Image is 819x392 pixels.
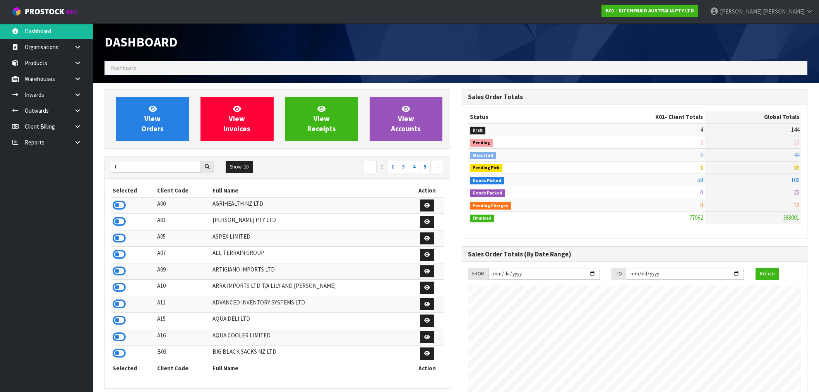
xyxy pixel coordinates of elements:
[783,214,799,221] span: 383001
[307,104,336,133] span: View Receipts
[794,139,799,146] span: 12
[211,296,410,313] td: ADVANCED INVENTORY SYSTEMS LTD
[700,201,703,209] span: 0
[398,161,409,173] a: 3
[211,280,410,296] td: ARRA IMPORTS LTD T/A LILY AND [PERSON_NAME]
[370,97,442,141] a: ViewAccounts
[470,152,496,160] span: Allocated
[468,93,801,101] h3: Sales Order Totals
[470,177,504,185] span: Goods Picked
[794,201,799,209] span: 12
[285,97,358,141] a: ViewReceipts
[791,176,799,184] span: 106
[410,184,444,197] th: Action
[155,263,211,280] td: A09
[155,197,211,214] td: A00
[606,7,694,14] strong: K01 - KITCHENAID AUSTRALIA PTY LTD
[655,113,665,120] span: K01
[141,104,164,133] span: View Orders
[700,139,703,146] span: 2
[794,151,799,158] span: 44
[376,161,387,173] a: 1
[223,104,250,133] span: View Invoices
[468,111,578,123] th: Status
[155,313,211,329] td: A15
[111,184,155,197] th: Selected
[430,161,444,173] a: →
[105,34,178,50] span: Dashboard
[700,189,703,196] span: 0
[226,161,253,173] button: Show: 10
[420,161,431,173] a: 5
[391,104,421,133] span: View Accounts
[211,346,410,362] td: BIG BLACK SACKS NZ LTD
[410,362,444,374] th: Action
[689,214,703,221] span: 77962
[211,230,410,247] td: ASPEX LIMITED
[200,97,273,141] a: ViewInvoices
[612,268,626,280] div: TO
[578,111,705,123] th: - Client Totals
[211,247,410,263] td: ALL TERRAIN GROUP
[409,161,420,173] a: 4
[756,268,779,280] button: Refresh
[66,9,78,16] small: WMS
[700,126,703,133] span: 4
[470,164,502,172] span: Pending Pick
[110,64,137,72] span: Dashboard
[155,329,211,346] td: A16
[211,184,410,197] th: Full Name
[111,362,155,374] th: Selected
[794,189,799,196] span: 22
[211,197,410,214] td: AGRIHEALTH NZ LTD
[211,263,410,280] td: ARTIGIANO IMPORTS LTD
[155,230,211,247] td: A05
[155,346,211,362] td: B03
[155,280,211,296] td: A10
[763,8,805,15] span: [PERSON_NAME]
[700,151,703,158] span: 0
[468,268,488,280] div: FROM
[363,161,377,173] a: ←
[470,127,485,134] span: Draft
[155,296,211,313] td: A11
[470,202,511,210] span: Pending Charges
[470,189,505,197] span: Goods Packed
[155,214,211,230] td: A01
[468,251,801,258] h3: Sales Order Totals (By Date Range)
[705,111,801,123] th: Global Totals
[116,97,189,141] a: ViewOrders
[470,139,493,147] span: Pending
[211,214,410,230] td: [PERSON_NAME] PTY LTD
[697,176,703,184] span: 58
[283,161,444,174] nav: Page navigation
[211,329,410,346] td: AQUA COOLER LIMITED
[25,7,64,17] span: ProStock
[470,215,494,222] span: Finalised
[211,362,410,374] th: Full Name
[700,164,703,171] span: 9
[791,126,799,133] span: 144
[155,362,211,374] th: Client Code
[387,161,398,173] a: 2
[211,313,410,329] td: AQUA DELI LTD
[155,184,211,197] th: Client Code
[111,161,201,173] input: Search clients
[794,164,799,171] span: 93
[12,7,21,16] img: cube-alt.png
[155,247,211,263] td: A07
[601,5,698,17] a: K01 - KITCHENAID AUSTRALIA PTY LTD
[720,8,762,15] span: [PERSON_NAME]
